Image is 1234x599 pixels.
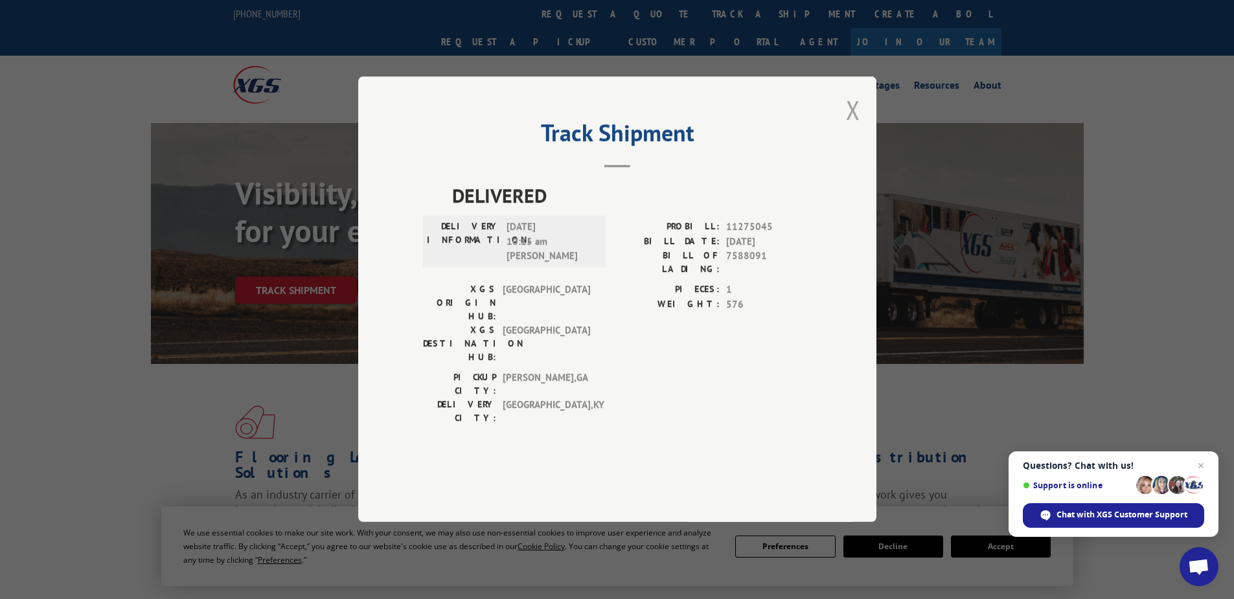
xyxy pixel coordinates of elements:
[726,249,812,277] span: 7588091
[503,283,590,324] span: [GEOGRAPHIC_DATA]
[423,283,496,324] label: XGS ORIGIN HUB:
[726,234,812,249] span: [DATE]
[726,220,812,235] span: 11275045
[507,220,594,264] span: [DATE] 10:15 am [PERSON_NAME]
[503,398,590,425] span: [GEOGRAPHIC_DATA] , KY
[423,324,496,365] label: XGS DESTINATION HUB:
[1057,509,1187,521] span: Chat with XGS Customer Support
[503,324,590,365] span: [GEOGRAPHIC_DATA]
[617,283,720,298] label: PIECES:
[452,181,812,210] span: DELIVERED
[1180,547,1218,586] div: Open chat
[617,297,720,312] label: WEIGHT:
[503,371,590,398] span: [PERSON_NAME] , GA
[617,249,720,277] label: BILL OF LADING:
[1023,480,1132,490] span: Support is online
[726,283,812,298] span: 1
[617,234,720,249] label: BILL DATE:
[617,220,720,235] label: PROBILL:
[1023,503,1204,528] div: Chat with XGS Customer Support
[726,297,812,312] span: 576
[423,124,812,148] h2: Track Shipment
[427,220,500,264] label: DELIVERY INFORMATION:
[423,398,496,425] label: DELIVERY CITY:
[423,371,496,398] label: PICKUP CITY:
[1193,458,1209,473] span: Close chat
[1023,460,1204,471] span: Questions? Chat with us!
[846,93,860,127] button: Close modal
